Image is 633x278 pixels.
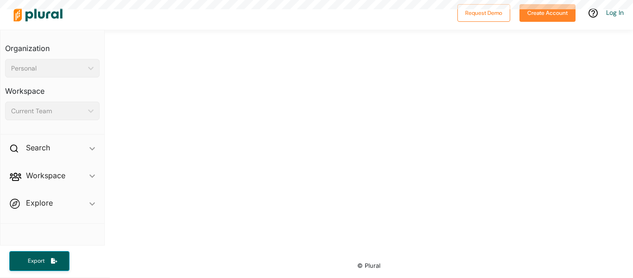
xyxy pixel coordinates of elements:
[519,7,576,17] a: Create Account
[457,7,510,17] a: Request Demo
[5,35,100,55] h3: Organization
[357,262,380,269] small: © Plural
[21,257,51,265] span: Export
[26,142,50,153] h2: Search
[606,8,624,17] a: Log In
[11,64,84,73] div: Personal
[11,106,84,116] div: Current Team
[5,78,100,98] h3: Workspace
[9,251,70,271] button: Export
[519,4,576,22] button: Create Account
[457,4,510,22] button: Request Demo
